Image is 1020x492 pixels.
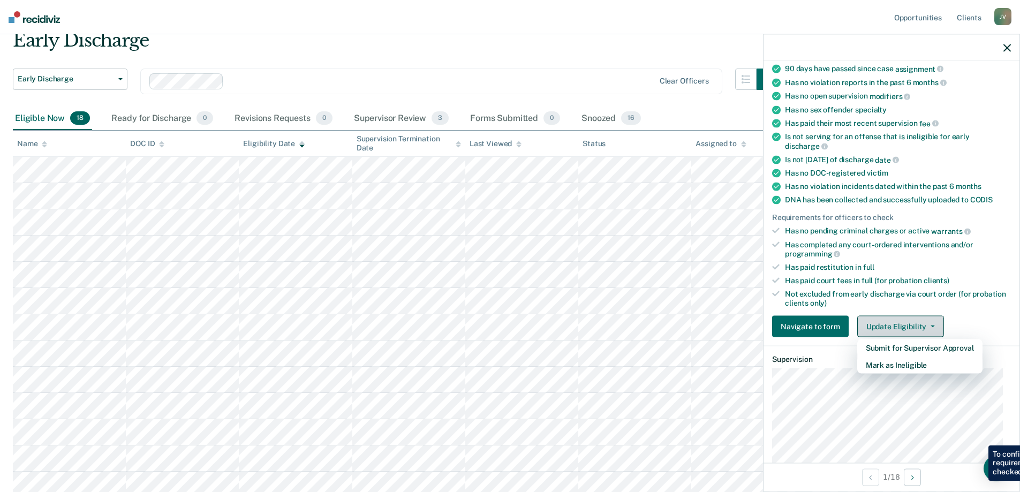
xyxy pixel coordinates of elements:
[785,142,828,150] span: discharge
[970,195,993,204] span: CODIS
[243,139,305,148] div: Eligibility Date
[924,276,949,285] span: clients)
[9,11,60,23] img: Recidiviz
[772,316,849,337] button: Navigate to form
[867,169,888,177] span: victim
[785,263,1011,272] div: Has paid restitution in
[857,357,983,374] button: Mark as Ineligible
[70,111,90,125] span: 18
[470,139,522,148] div: Last Viewed
[696,139,746,148] div: Assigned to
[855,105,887,113] span: specialty
[984,456,1009,481] div: Open Intercom Messenger
[543,111,560,125] span: 0
[875,155,898,164] span: date
[17,139,47,148] div: Name
[468,107,562,131] div: Forms Submitted
[785,169,1011,178] div: Has no DOC-registered
[130,139,164,148] div: DOC ID
[772,213,1011,222] div: Requirements for officers to check
[352,107,451,131] div: Supervisor Review
[785,118,1011,128] div: Has paid their most recent supervision
[785,155,1011,164] div: Is not [DATE] of discharge
[785,289,1011,307] div: Not excluded from early discharge via court order (for probation clients
[13,29,778,60] div: Early Discharge
[764,463,1019,491] div: 1 / 18
[432,111,449,125] span: 3
[13,107,92,131] div: Eligible Now
[870,92,911,101] span: modifiers
[857,316,944,337] button: Update Eligibility
[785,105,1011,114] div: Has no sex offender
[994,8,1011,25] div: J V
[18,74,114,84] span: Early Discharge
[316,111,333,125] span: 0
[913,78,947,87] span: months
[785,92,1011,101] div: Has no open supervision
[785,276,1011,285] div: Has paid court fees in full (for probation
[862,468,879,486] button: Previous Opportunity
[956,182,981,191] span: months
[785,78,1011,87] div: Has no violation reports in the past 6
[810,298,827,307] span: only)
[197,111,213,125] span: 0
[895,64,943,73] span: assignment
[785,195,1011,205] div: DNA has been collected and successfully uploaded to
[785,182,1011,191] div: Has no violation incidents dated within the past 6
[583,139,606,148] div: Status
[785,64,1011,74] div: 90 days have passed since case
[357,134,461,153] div: Supervision Termination Date
[579,107,643,131] div: Snoozed
[109,107,215,131] div: Ready for Discharge
[772,355,1011,364] dt: Supervision
[904,468,921,486] button: Next Opportunity
[785,132,1011,150] div: Is not serving for an offense that is ineligible for early
[232,107,334,131] div: Revisions Requests
[785,240,1011,258] div: Has completed any court-ordered interventions and/or
[785,226,1011,236] div: Has no pending criminal charges or active
[863,263,874,271] span: full
[857,339,983,357] button: Submit for Supervisor Approval
[772,316,853,337] a: Navigate to form
[660,77,709,86] div: Clear officers
[621,111,641,125] span: 16
[931,227,971,236] span: warrants
[919,119,939,127] span: fee
[785,249,840,258] span: programming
